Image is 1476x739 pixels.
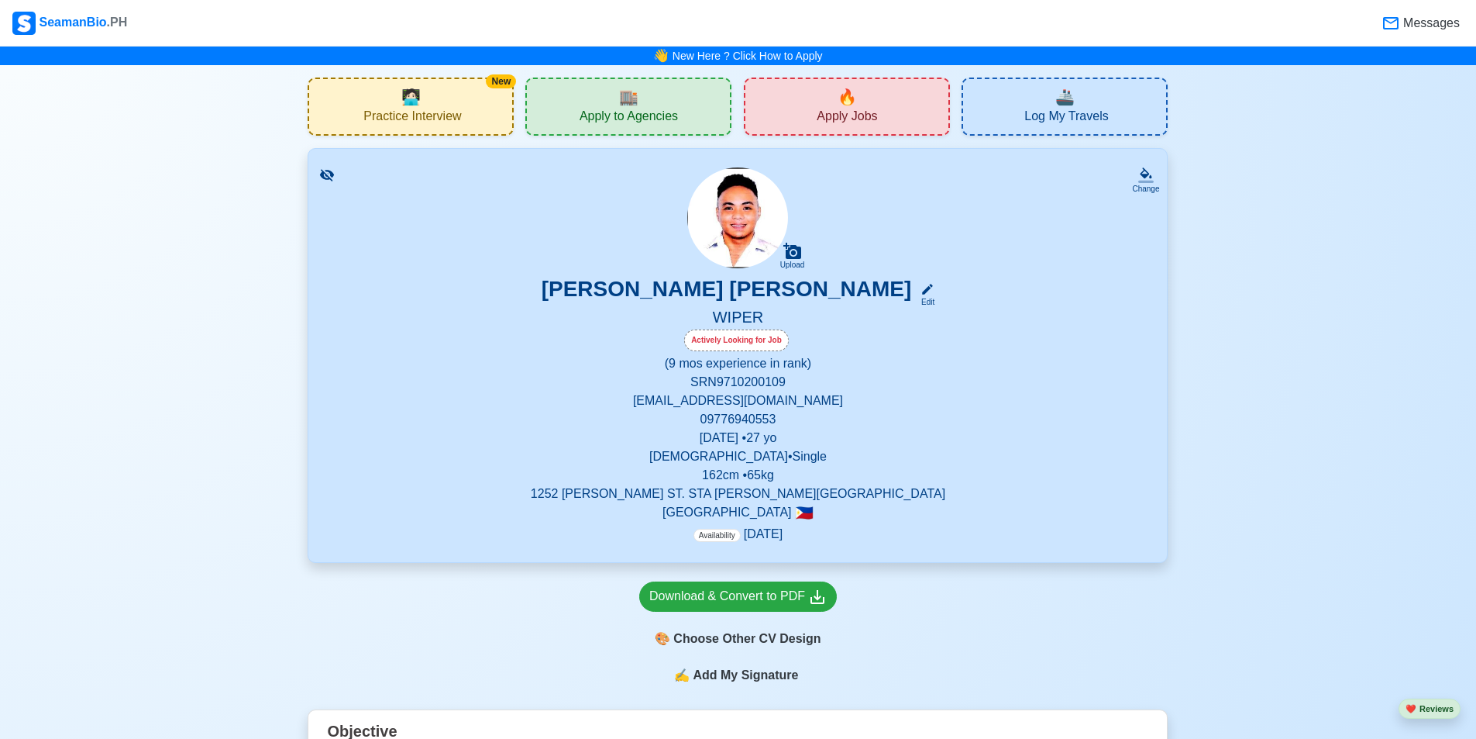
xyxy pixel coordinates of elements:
[914,296,934,308] div: Edit
[673,50,823,62] a: New Here ? Click How to Apply
[107,16,128,29] span: .PH
[327,308,1148,330] h5: WIPER
[649,43,673,67] span: bell
[327,503,1148,522] p: [GEOGRAPHIC_DATA]
[580,109,678,128] span: Apply to Agencies
[693,529,741,542] span: Availability
[690,666,801,685] span: Add My Signature
[542,276,912,308] h3: [PERSON_NAME] [PERSON_NAME]
[693,525,783,544] p: [DATE]
[649,587,827,606] div: Download & Convert to PDF
[674,666,690,685] span: sign
[12,12,127,35] div: SeamanBio
[327,466,1148,485] p: 162 cm • 65 kg
[1132,183,1159,195] div: Change
[327,373,1148,392] p: SRN 9710200109
[327,429,1148,447] p: [DATE] • 27 yo
[1399,699,1461,720] button: heartReviews
[817,109,877,128] span: Apply Jobs
[327,485,1148,503] p: 1252 [PERSON_NAME] ST. STA [PERSON_NAME][GEOGRAPHIC_DATA]
[363,109,461,128] span: Practice Interview
[1405,704,1416,713] span: heart
[1400,14,1460,33] span: Messages
[486,74,516,88] div: New
[619,85,638,109] span: agencies
[327,392,1148,410] p: [EMAIL_ADDRESS][DOMAIN_NAME]
[639,582,837,612] a: Download & Convert to PDF
[327,354,1148,373] p: (9 mos experience in rank)
[838,85,857,109] span: new
[401,85,421,109] span: interview
[327,410,1148,429] p: 09776940553
[795,506,814,520] span: 🇵🇭
[639,624,837,654] div: Choose Other CV Design
[1055,85,1075,109] span: travel
[655,630,670,648] span: paint
[12,12,36,35] img: Logo
[684,330,789,351] div: Actively Looking for Job
[780,261,805,270] div: Upload
[1024,109,1108,128] span: Log My Travels
[327,447,1148,466] p: [DEMOGRAPHIC_DATA] • Single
